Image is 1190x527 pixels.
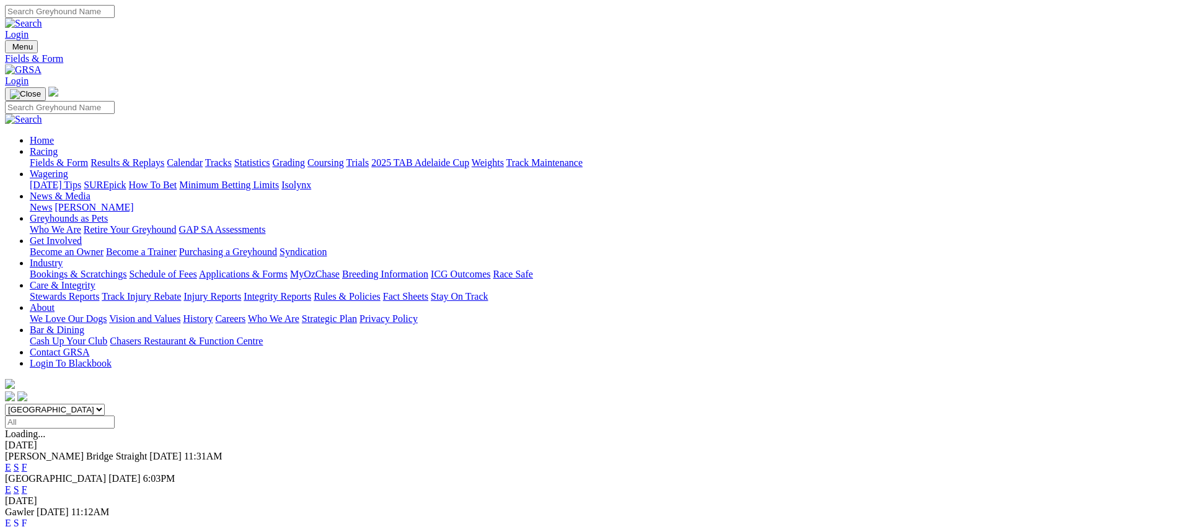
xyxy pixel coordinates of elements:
[5,76,29,86] a: Login
[179,180,279,190] a: Minimum Betting Limits
[184,451,223,461] span: 11:31AM
[108,473,141,484] span: [DATE]
[30,336,1185,347] div: Bar & Dining
[22,462,27,473] a: F
[179,246,277,257] a: Purchasing a Greyhound
[30,313,1185,324] div: About
[273,157,305,168] a: Grading
[359,313,418,324] a: Privacy Policy
[5,440,1185,451] div: [DATE]
[472,157,504,168] a: Weights
[30,246,104,257] a: Become an Owner
[30,280,95,290] a: Care & Integrity
[71,507,110,517] span: 11:12AM
[5,64,42,76] img: GRSA
[5,429,45,439] span: Loading...
[167,157,203,168] a: Calendar
[5,87,46,101] button: Toggle navigation
[5,507,34,517] span: Gawler
[234,157,270,168] a: Statistics
[110,336,263,346] a: Chasers Restaurant & Function Centre
[346,157,369,168] a: Trials
[30,202,1185,213] div: News & Media
[5,495,1185,507] div: [DATE]
[30,347,89,357] a: Contact GRSA
[55,202,133,212] a: [PERSON_NAME]
[5,484,11,495] a: E
[102,291,181,302] a: Track Injury Rebate
[183,291,241,302] a: Injury Reports
[30,336,107,346] a: Cash Up Your Club
[30,358,112,368] a: Login To Blackbook
[106,246,177,257] a: Become a Trainer
[30,224,81,235] a: Who We Are
[30,235,82,246] a: Get Involved
[12,42,33,51] span: Menu
[30,291,1185,302] div: Care & Integrity
[109,313,180,324] a: Vision and Values
[30,168,68,179] a: Wagering
[371,157,469,168] a: 2025 TAB Adelaide Cup
[22,484,27,495] a: F
[30,180,81,190] a: [DATE] Tips
[290,269,340,279] a: MyOzChase
[5,29,29,40] a: Login
[30,269,126,279] a: Bookings & Scratchings
[342,269,428,279] a: Breeding Information
[248,313,299,324] a: Who We Are
[84,180,126,190] a: SUREpick
[84,224,177,235] a: Retire Your Greyhound
[5,451,147,461] span: [PERSON_NAME] Bridge Straight
[37,507,69,517] span: [DATE]
[30,157,1185,168] div: Racing
[30,180,1185,191] div: Wagering
[215,313,245,324] a: Careers
[30,258,63,268] a: Industry
[179,224,266,235] a: GAP SA Assessments
[30,202,52,212] a: News
[30,135,54,146] a: Home
[30,224,1185,235] div: Greyhounds as Pets
[90,157,164,168] a: Results & Replays
[5,391,15,401] img: facebook.svg
[30,291,99,302] a: Stewards Reports
[30,324,84,335] a: Bar & Dining
[281,180,311,190] a: Isolynx
[30,146,58,157] a: Racing
[129,269,196,279] a: Schedule of Fees
[5,101,115,114] input: Search
[302,313,357,324] a: Strategic Plan
[30,302,55,313] a: About
[5,53,1185,64] a: Fields & Form
[205,157,232,168] a: Tracks
[143,473,175,484] span: 6:03PM
[10,89,41,99] img: Close
[5,40,38,53] button: Toggle navigation
[48,87,58,97] img: logo-grsa-white.png
[30,269,1185,280] div: Industry
[314,291,381,302] a: Rules & Policies
[149,451,182,461] span: [DATE]
[5,462,11,473] a: E
[5,416,115,429] input: Select date
[5,473,106,484] span: [GEOGRAPHIC_DATA]
[493,269,532,279] a: Race Safe
[183,313,213,324] a: History
[199,269,288,279] a: Applications & Forms
[14,462,19,473] a: S
[244,291,311,302] a: Integrity Reports
[431,269,490,279] a: ICG Outcomes
[30,157,88,168] a: Fields & Form
[307,157,344,168] a: Coursing
[383,291,428,302] a: Fact Sheets
[30,191,90,201] a: News & Media
[129,180,177,190] a: How To Bet
[30,213,108,224] a: Greyhounds as Pets
[280,246,327,257] a: Syndication
[14,484,19,495] a: S
[5,5,115,18] input: Search
[5,379,15,389] img: logo-grsa-white.png
[506,157,583,168] a: Track Maintenance
[30,313,107,324] a: We Love Our Dogs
